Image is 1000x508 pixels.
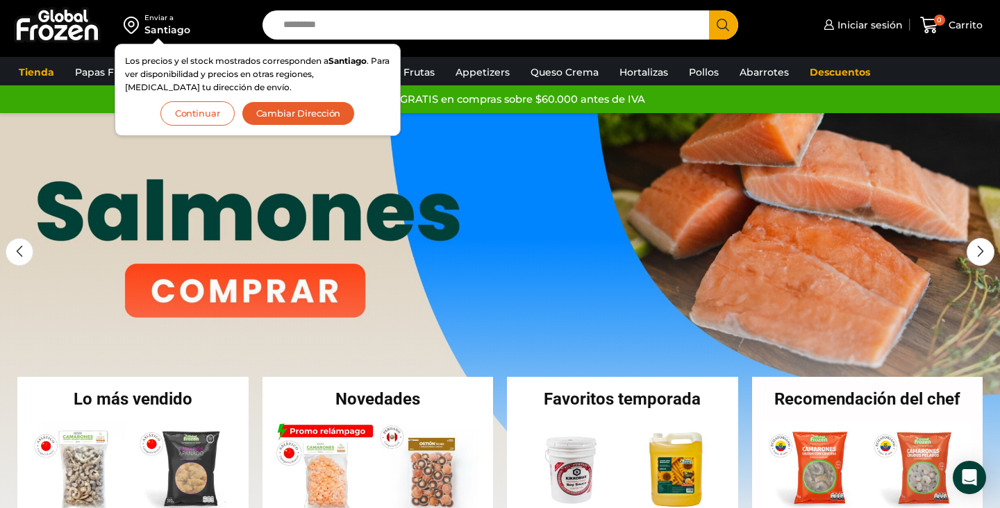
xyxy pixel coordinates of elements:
a: Hortalizas [612,59,675,85]
div: Enviar a [144,13,190,23]
button: Continuar [160,101,235,126]
a: Abarrotes [733,59,796,85]
span: Iniciar sesión [834,18,903,32]
h2: Novedades [262,391,494,407]
a: Queso Crema [524,59,606,85]
a: Appetizers [449,59,517,85]
img: address-field-icon.svg [124,13,144,37]
a: Iniciar sesión [820,11,903,39]
p: Los precios y el stock mostrados corresponden a . Para ver disponibilidad y precios en otras regi... [125,54,390,94]
div: Next slide [967,238,994,266]
a: Pollos [682,59,726,85]
span: Carrito [945,18,983,32]
div: Previous slide [6,238,33,266]
a: Descuentos [803,59,877,85]
div: Open Intercom Messenger [953,461,986,494]
a: Tienda [12,59,61,85]
h2: Lo más vendido [17,391,249,407]
div: Santiago [144,23,190,37]
a: Papas Fritas [68,59,142,85]
button: Search button [709,10,738,40]
h2: Recomendación del chef [752,391,983,407]
button: Cambiar Dirección [242,101,356,126]
a: 0 Carrito [917,9,986,42]
strong: Santiago [328,56,367,66]
span: 0 [934,15,945,26]
h2: Favoritos temporada [507,391,738,407]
